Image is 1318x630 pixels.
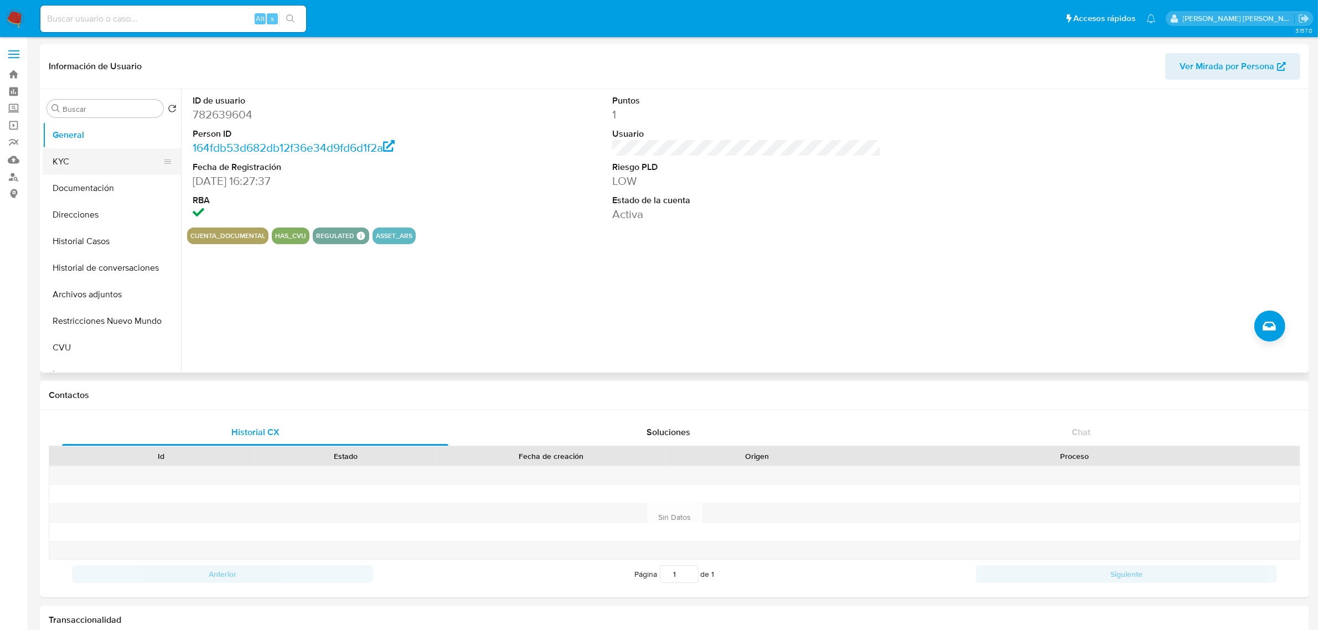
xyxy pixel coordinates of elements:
[193,194,462,206] dt: RBA
[316,234,354,238] button: regulated
[49,390,1300,401] h1: Contactos
[40,12,306,26] input: Buscar usuario o caso...
[1073,13,1135,24] span: Accesos rápidos
[168,104,177,116] button: Volver al orden por defecto
[49,614,1300,626] h1: Transaccionalidad
[43,175,181,202] button: Documentación
[673,451,841,462] div: Origen
[76,451,245,462] div: Id
[275,234,306,238] button: has_cvu
[256,13,265,24] span: Alt
[279,11,302,27] button: search-icon
[1146,14,1156,23] a: Notificaciones
[193,128,462,140] dt: Person ID
[63,104,159,114] input: Buscar
[446,451,657,462] div: Fecha de creación
[193,140,395,156] a: 164fdb53d682db12f36e34d9fd6d1f2a
[612,107,881,122] dd: 1
[193,107,462,122] dd: 782639604
[1183,13,1295,24] p: mayra.pernia@mercadolibre.com
[43,255,181,281] button: Historial de conversaciones
[1180,53,1274,80] span: Ver Mirada por Persona
[712,569,715,580] span: 1
[43,122,181,148] button: General
[376,234,412,238] button: asset_ars
[72,565,373,583] button: Anterior
[43,361,181,388] button: Items
[49,61,142,72] h1: Información de Usuario
[51,104,60,113] button: Buscar
[43,228,181,255] button: Historial Casos
[43,281,181,308] button: Archivos adjuntos
[857,451,1292,462] div: Proceso
[1298,13,1310,24] a: Salir
[43,334,181,361] button: CVU
[193,95,462,107] dt: ID de usuario
[1072,426,1090,438] span: Chat
[612,128,881,140] dt: Usuario
[43,148,172,175] button: KYC
[612,206,881,222] dd: Activa
[612,194,881,206] dt: Estado de la cuenta
[1165,53,1300,80] button: Ver Mirada por Persona
[635,565,715,583] span: Página de
[43,202,181,228] button: Direcciones
[193,161,462,173] dt: Fecha de Registración
[647,426,690,438] span: Soluciones
[43,308,181,334] button: Restricciones Nuevo Mundo
[261,451,430,462] div: Estado
[612,161,881,173] dt: Riesgo PLD
[976,565,1277,583] button: Siguiente
[271,13,274,24] span: s
[612,173,881,189] dd: LOW
[190,234,265,238] button: cuenta_documental
[231,426,280,438] span: Historial CX
[612,95,881,107] dt: Puntos
[193,173,462,189] dd: [DATE] 16:27:37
